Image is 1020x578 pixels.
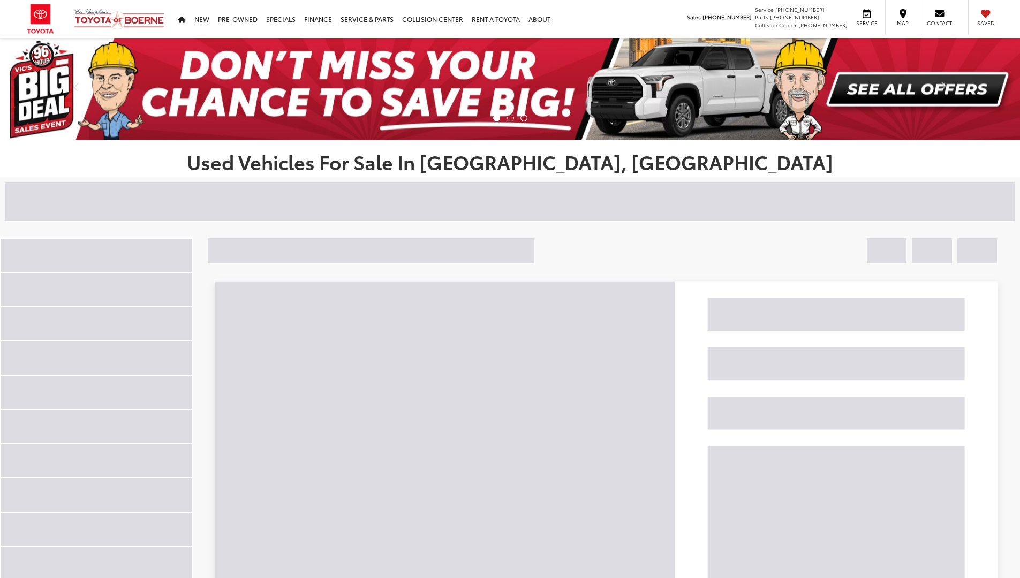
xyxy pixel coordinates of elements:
span: Sales [687,13,701,21]
span: Parts [755,13,768,21]
span: [PHONE_NUMBER] [798,21,848,29]
span: Contact [927,19,952,27]
span: Service [755,5,774,13]
span: Service [855,19,879,27]
span: [PHONE_NUMBER] [770,13,819,21]
span: Saved [974,19,998,27]
span: [PHONE_NUMBER] [702,13,752,21]
span: Collision Center [755,21,797,29]
img: Vic Vaughan Toyota of Boerne [74,8,165,30]
span: [PHONE_NUMBER] [775,5,825,13]
span: Map [891,19,915,27]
